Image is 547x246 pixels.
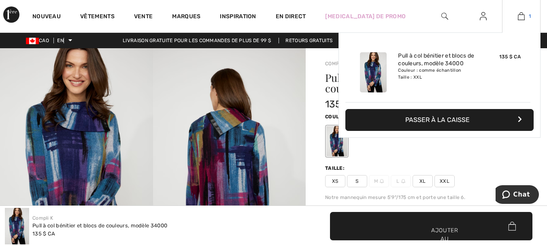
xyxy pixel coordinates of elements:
img: rechercher sur le site [441,11,448,21]
font: Inspiration [220,13,256,20]
a: Compli K [32,215,53,221]
img: Dollar canadien [26,38,39,44]
a: Vêtements [80,13,115,21]
img: Pull à col bénitier et blocs de couleurs, modèle 34000 [5,208,29,244]
font: XS [332,178,338,184]
font: Pull à col bénitier et blocs de couleurs, modèle 34000 [398,52,474,67]
font: EN [57,38,64,43]
font: Taille: [325,165,345,171]
font: Livraison gratuite pour les commandes de plus de 99 $ [123,38,271,43]
iframe: Ouvre un widget où vous pouvez discuter avec l'un de nos agents [496,185,539,205]
font: Couleur : [325,114,353,120]
a: 1 [502,11,540,21]
img: Pull à col bénitier et blocs de couleurs, modèle 34000 [360,52,387,92]
font: Couleur : comme échantillon [398,68,461,73]
a: Compli K [325,61,348,66]
a: Retours gratuits [279,38,339,43]
font: 135 $ CA [499,54,521,60]
font: Pull à col bénitier et blocs de couleurs, modèle 34000 [325,71,456,95]
font: L [396,178,399,184]
font: CAO [39,38,49,43]
font: Vente [134,13,153,20]
a: Vente [134,13,153,21]
font: Marques [172,13,200,20]
a: Marques [172,13,200,21]
font: Taille : XXL [398,75,422,80]
font: Retours gratuits [285,38,332,43]
font: XL [419,178,426,184]
a: Pull à col bénitier et blocs de couleurs, modèle 34000 [398,52,478,67]
a: [MEDICAL_DATA] de promo [325,12,406,21]
font: S [355,178,358,184]
font: Nouveau [32,13,61,20]
a: Livraison gratuite pour les commandes de plus de 99 $ [116,38,277,43]
font: M [374,178,378,184]
img: Mon sac [518,11,525,21]
a: Se connecter [473,11,493,21]
img: ring-m.svg [380,179,384,183]
font: XXL [440,178,449,184]
font: Notre mannequin mesure 5'9"/175 cm et porte une taille 6. [325,195,465,200]
img: 1ère Avenue [3,6,19,23]
font: [MEDICAL_DATA] de promo [325,13,406,20]
font: Vêtements [80,13,115,20]
img: Bag.svg [508,222,516,231]
img: Mes informations [480,11,487,21]
font: Passer à la caisse [405,116,470,124]
div: À titre d'échantillon [326,126,347,156]
font: 1 [529,13,531,19]
img: ring-m.svg [401,179,405,183]
font: En direct [276,13,306,20]
a: Nouveau [32,13,61,21]
font: 135 $ CA [32,231,55,237]
a: En direct [276,12,306,21]
button: Passer à la caisse [345,109,534,131]
font: 135 $ CA [325,98,365,110]
font: Pull à col bénitier et blocs de couleurs, modèle 34000 [32,222,167,229]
